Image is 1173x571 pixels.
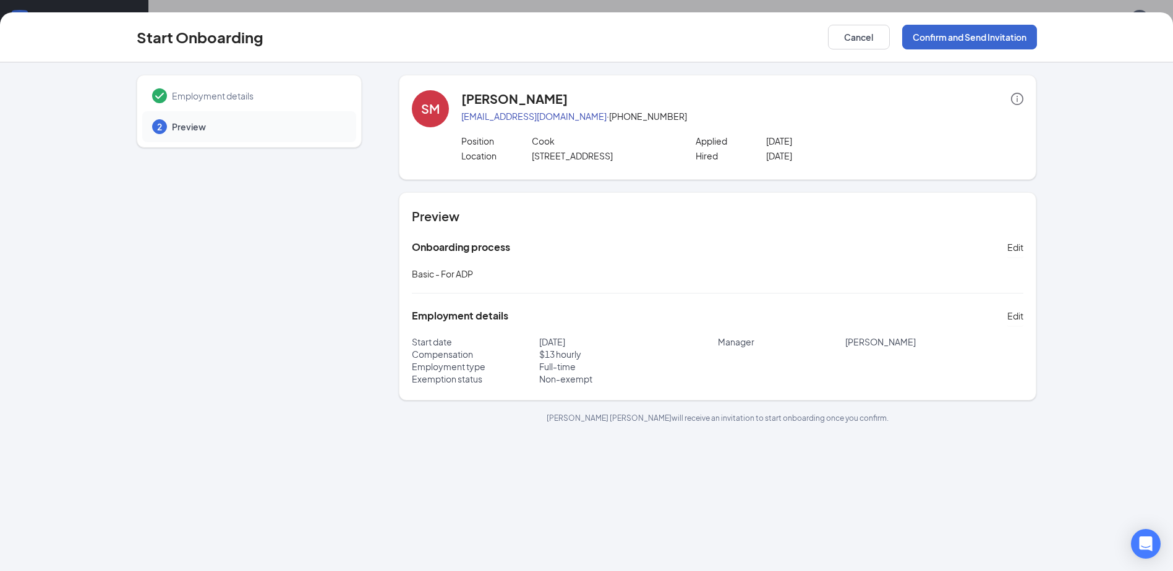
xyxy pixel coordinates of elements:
button: Edit [1007,306,1023,326]
p: Hired [696,150,766,162]
h4: Preview [412,208,1023,225]
p: Non-exempt [539,373,718,385]
p: [PERSON_NAME] [845,336,1024,348]
p: $ 13 hourly [539,348,718,360]
div: Open Intercom Messenger [1131,529,1161,559]
span: Employment details [172,90,344,102]
p: [DATE] [766,135,906,147]
button: Cancel [828,25,890,49]
p: Exemption status [412,373,539,385]
button: Edit [1007,237,1023,257]
a: [EMAIL_ADDRESS][DOMAIN_NAME] [461,111,607,122]
p: Position [461,135,532,147]
span: Preview [172,121,344,133]
span: Edit [1007,310,1023,322]
h5: Onboarding process [412,240,510,254]
p: Location [461,150,532,162]
p: [DATE] [539,336,718,348]
span: 2 [157,121,162,133]
span: Basic - For ADP [412,268,473,279]
button: Confirm and Send Invitation [902,25,1037,49]
p: Employment type [412,360,539,373]
span: Edit [1007,241,1023,253]
div: SM [421,100,440,117]
span: info-circle [1011,93,1023,105]
p: · [PHONE_NUMBER] [461,110,1023,122]
svg: Checkmark [152,88,167,103]
h5: Employment details [412,309,508,323]
h4: [PERSON_NAME] [461,90,568,108]
p: Full-time [539,360,718,373]
p: Compensation [412,348,539,360]
p: Applied [696,135,766,147]
p: [PERSON_NAME] [PERSON_NAME] will receive an invitation to start onboarding once you confirm. [399,413,1036,423]
p: Start date [412,336,539,348]
h3: Start Onboarding [137,27,263,48]
p: Manager [718,336,845,348]
p: Cook [532,135,672,147]
p: [DATE] [766,150,906,162]
p: [STREET_ADDRESS] [532,150,672,162]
